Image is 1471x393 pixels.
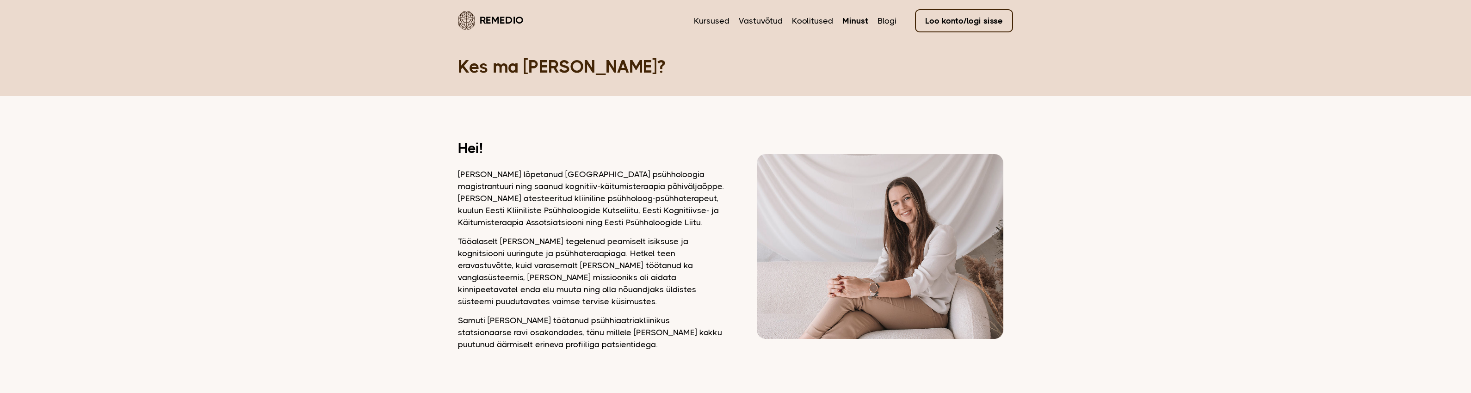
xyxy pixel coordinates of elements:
[458,314,724,350] p: Samuti [PERSON_NAME] töötanud psühhiaatriakliinikus statsionaarse ravi osakondades, tänu millele ...
[694,15,729,27] a: Kursused
[458,168,724,228] p: [PERSON_NAME] lõpetanud [GEOGRAPHIC_DATA] psühholoogia magistrantuuri ning saanud kognitiiv-käitu...
[458,9,524,31] a: Remedio
[458,11,475,30] img: Remedio logo
[757,154,1003,339] img: Dagmar vaatamas kaamerasse
[792,15,833,27] a: Koolitused
[878,15,896,27] a: Blogi
[915,9,1013,32] a: Loo konto/logi sisse
[458,55,1013,78] h1: Kes ma [PERSON_NAME]?
[458,142,724,154] h2: Hei!
[739,15,783,27] a: Vastuvõtud
[842,15,868,27] a: Minust
[458,235,724,307] p: Tööalaselt [PERSON_NAME] tegelenud peamiselt isiksuse ja kognitsiooni uuringute ja psühhoteraapia...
